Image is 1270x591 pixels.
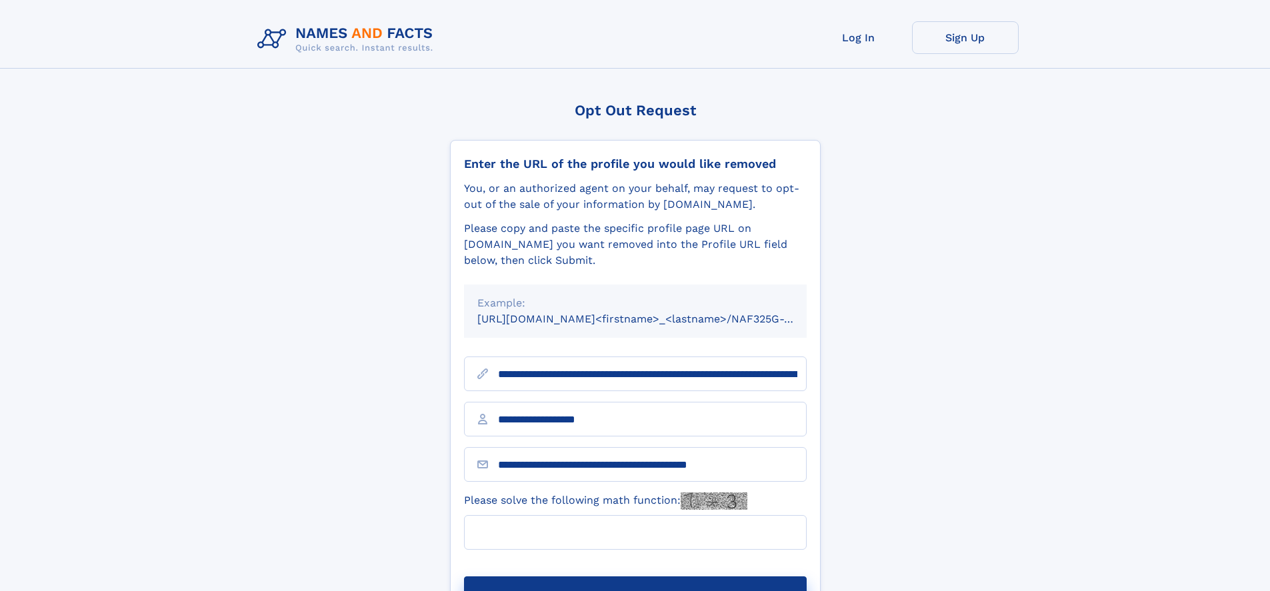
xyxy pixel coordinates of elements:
[464,181,807,213] div: You, or an authorized agent on your behalf, may request to opt-out of the sale of your informatio...
[477,295,793,311] div: Example:
[252,21,444,57] img: Logo Names and Facts
[805,21,912,54] a: Log In
[450,102,821,119] div: Opt Out Request
[464,221,807,269] div: Please copy and paste the specific profile page URL on [DOMAIN_NAME] you want removed into the Pr...
[912,21,1019,54] a: Sign Up
[477,312,832,325] small: [URL][DOMAIN_NAME]<firstname>_<lastname>/NAF325G-xxxxxxxx
[464,157,807,171] div: Enter the URL of the profile you would like removed
[464,492,747,510] label: Please solve the following math function:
